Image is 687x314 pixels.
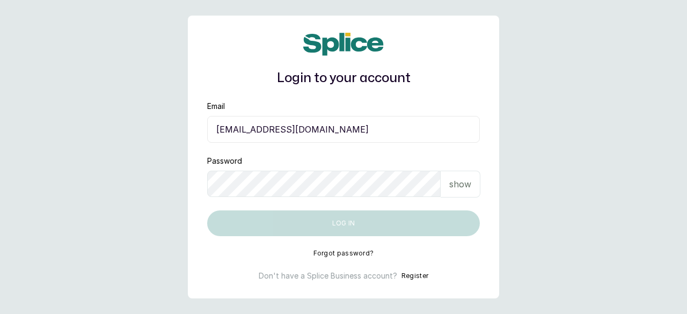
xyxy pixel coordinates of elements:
[207,156,242,166] label: Password
[207,210,480,236] button: Log in
[207,116,480,143] input: email@acme.com
[207,69,480,88] h1: Login to your account
[313,249,374,258] button: Forgot password?
[401,271,428,281] button: Register
[207,101,225,112] label: Email
[259,271,397,281] p: Don't have a Splice Business account?
[449,178,471,191] p: show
